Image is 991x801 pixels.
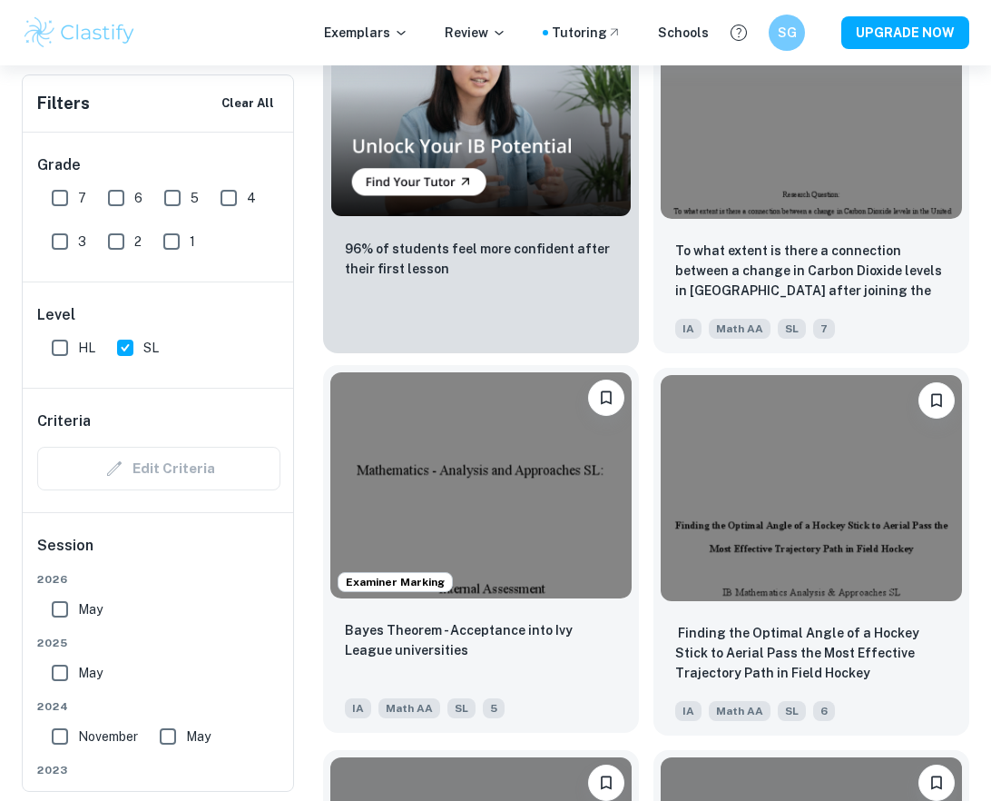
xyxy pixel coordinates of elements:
[769,15,805,51] button: SG
[78,232,86,252] span: 3
[191,188,199,208] span: 5
[186,727,211,747] span: May
[813,701,835,721] span: 6
[134,232,142,252] span: 2
[37,535,280,571] h6: Session
[588,765,624,801] button: Bookmark
[675,701,702,721] span: IA
[378,698,440,718] span: Math AA
[143,338,159,358] span: SL
[778,319,806,339] span: SL
[37,304,280,326] h6: Level
[778,701,806,721] span: SL
[588,380,624,416] button: Bookmark
[37,762,280,778] span: 2023
[918,765,955,801] button: Bookmark
[841,16,969,49] button: UPGRADE NOW
[345,698,371,718] span: IA
[709,701,770,721] span: Math AA
[675,319,702,339] span: IA
[78,338,95,358] span: HL
[37,635,280,651] span: 2025
[813,319,835,339] span: 7
[78,599,103,619] span: May
[675,623,947,683] p: ‭ Finding the Optimal Angle of a Hockey Stick to Aerial Pass the‬ ‭Most Effective Trajectory Path...
[22,15,137,51] img: Clastify logo
[37,447,280,490] div: Criteria filters are unavailable when searching by topic
[37,154,280,176] h6: Grade
[709,319,770,339] span: Math AA
[78,188,86,208] span: 7
[552,23,622,43] a: Tutoring
[78,727,138,747] span: November
[330,372,632,598] img: Math AA IA example thumbnail: Bayes Theorem - Acceptance into Ivy Leag
[339,574,452,590] span: Examiner Marking
[324,23,408,43] p: Exemplars
[447,698,476,718] span: SL
[661,375,962,601] img: Math AA IA example thumbnail: ‭ Finding the Optimal Angle of a Hockey
[445,23,506,43] p: Review
[217,90,279,117] button: Clear All
[134,188,142,208] span: 6
[483,698,505,718] span: 5
[78,663,103,683] span: May
[37,91,90,116] h6: Filters
[777,23,798,43] h6: SG
[658,23,709,43] a: Schools
[345,620,617,660] p: Bayes Theorem - Acceptance into Ivy League universities
[323,368,639,736] a: Examiner MarkingBookmarkBayes Theorem - Acceptance into Ivy League universitiesIAMath AASL5
[37,698,280,715] span: 2024
[247,188,256,208] span: 4
[675,241,947,302] p: To what extent is there a connection between a change in Carbon Dioxide levels in the United Stat...
[37,410,91,432] h6: Criteria
[37,571,280,588] span: 2026
[918,382,955,419] button: Bookmark
[345,239,617,279] p: 96% of students feel more confident after their first lesson
[723,17,754,48] button: Help and Feedback
[653,368,969,736] a: Bookmark‭ Finding the Optimal Angle of a Hockey Stick to Aerial Pass the‬ ‭Most Effective Traject...
[190,232,195,252] span: 1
